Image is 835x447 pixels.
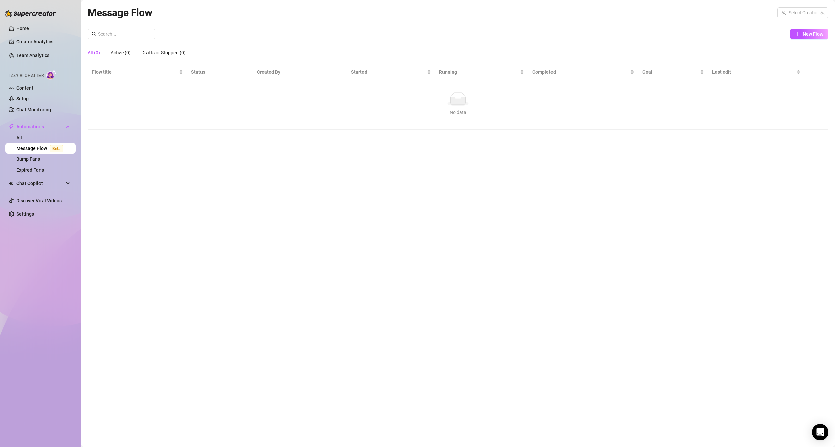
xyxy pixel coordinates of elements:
[111,49,131,56] div: Active (0)
[16,121,64,132] span: Automations
[795,32,800,36] span: plus
[712,68,795,76] span: Last edit
[790,29,828,39] button: New Flow
[638,66,708,79] th: Goal
[92,32,97,36] span: search
[16,85,33,91] a: Content
[16,178,64,189] span: Chat Copilot
[803,31,823,37] span: New Flow
[708,66,804,79] th: Last edit
[439,68,519,76] span: Running
[16,107,51,112] a: Chat Monitoring
[88,66,187,79] th: Flow title
[92,68,178,76] span: Flow title
[95,109,821,116] div: No data
[88,5,152,21] article: Message Flow
[16,211,34,217] a: Settings
[9,124,14,129] span: thunderbolt
[16,36,70,47] a: Creator Analytics
[9,181,13,186] img: Chat Copilot
[351,68,426,76] span: Started
[16,198,62,203] a: Discover Viral Videos
[46,70,57,80] img: AI Chatter
[88,49,100,56] div: All (0)
[820,11,825,15] span: team
[98,30,151,38] input: Search...
[532,68,629,76] span: Completed
[16,167,44,173] a: Expired Fans
[812,424,828,440] div: Open Intercom Messenger
[141,49,186,56] div: Drafts or Stopped (0)
[16,135,22,140] a: All
[16,26,29,31] a: Home
[16,53,49,58] a: Team Analytics
[16,96,29,101] a: Setup
[9,72,44,79] span: Izzy AI Chatter
[50,145,63,152] span: Beta
[16,146,66,151] a: Message FlowBeta
[528,66,638,79] th: Completed
[5,10,56,17] img: logo-BBDzfeDw.svg
[642,68,699,76] span: Goal
[253,66,347,79] th: Created By
[347,66,435,79] th: Started
[16,156,40,162] a: Bump Fans
[187,66,253,79] th: Status
[435,66,528,79] th: Running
